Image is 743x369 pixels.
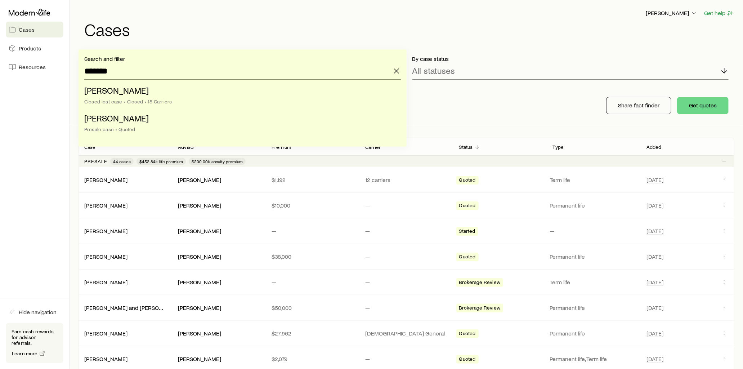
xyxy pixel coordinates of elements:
div: [PERSON_NAME] [178,202,221,209]
div: [PERSON_NAME] [84,176,127,184]
span: Hide navigation [19,308,57,316]
div: [PERSON_NAME] [178,279,221,286]
p: Type [553,144,564,150]
span: $452.84k life premium [139,159,183,164]
a: Cases [6,22,63,37]
p: $10,000 [272,202,354,209]
p: Added [646,144,662,150]
p: Permanent life [550,304,638,311]
a: [PERSON_NAME] [84,253,127,260]
span: 44 cases [113,159,131,164]
h1: Cases [84,21,734,38]
span: [DATE] [646,330,663,337]
span: Quoted [459,330,476,338]
span: Brokerage Review [459,305,501,312]
div: [PERSON_NAME] [178,330,221,337]
div: [PERSON_NAME] [178,253,221,261]
a: [PERSON_NAME] and [PERSON_NAME] [84,304,183,311]
p: — [272,279,354,286]
p: — [272,227,354,235]
p: [PERSON_NAME] [646,9,698,17]
p: Status [459,144,473,150]
p: $38,000 [272,253,354,260]
p: Carrier [365,144,381,150]
span: [PERSON_NAME] [84,113,149,123]
p: All statuses [412,66,455,76]
div: [PERSON_NAME] [84,279,127,286]
button: Hide navigation [6,304,63,320]
p: $2,079 [272,355,354,363]
div: Earn cash rewards for advisor referrals.Learn more [6,323,63,363]
span: Cases [19,26,35,33]
p: Permanent life [550,253,638,260]
p: — [365,227,447,235]
span: Resources [19,63,46,71]
span: [DATE] [646,304,663,311]
a: [PERSON_NAME] [84,227,127,234]
p: 12 carriers [365,176,447,183]
span: Started [459,228,475,236]
span: [DATE] [646,253,663,260]
span: Quoted [459,356,476,364]
span: Quoted [459,177,476,184]
p: — [365,202,447,209]
span: Quoted [459,203,476,210]
a: Products [6,40,63,56]
button: Get quotes [677,97,729,114]
p: Presale [84,159,107,164]
div: [PERSON_NAME] [84,355,127,363]
p: Search and filter [84,55,401,62]
p: Premium [272,144,291,150]
div: Presale case • Quoted [84,126,397,132]
span: [DATE] [646,279,663,286]
p: — [365,304,447,311]
div: [PERSON_NAME] [178,227,221,235]
p: $1,192 [272,176,354,183]
p: Earn cash rewards for advisor referrals. [12,329,58,346]
a: [PERSON_NAME] [84,176,127,183]
span: [DATE] [646,202,663,209]
p: $27,962 [272,330,354,337]
p: Term life [550,279,638,286]
div: Closed lost case • Closed • 15 Carriers [84,99,397,105]
span: Products [19,45,41,52]
p: Case [84,144,96,150]
div: [PERSON_NAME] [178,176,221,184]
p: By case status [412,55,729,62]
a: Resources [6,59,63,75]
span: [DATE] [646,227,663,235]
p: — [365,253,447,260]
p: Permanent life [550,202,638,209]
a: [PERSON_NAME] [84,330,127,337]
span: [DATE] [646,176,663,183]
span: [PERSON_NAME] [84,85,149,95]
a: [PERSON_NAME] [84,279,127,285]
button: Get help [704,9,734,17]
p: — [550,227,638,235]
p: Share fact finder [618,102,659,109]
span: Quoted [459,254,476,261]
button: [PERSON_NAME] [645,9,698,18]
li: Hetrick, David [84,110,397,138]
span: Learn more [12,351,38,356]
p: Permanent life [550,330,638,337]
p: Permanent life, Term life [550,355,638,363]
div: [PERSON_NAME] [178,355,221,363]
a: [PERSON_NAME] [84,355,127,362]
p: Advisor [178,144,195,150]
span: [DATE] [646,355,663,363]
div: [PERSON_NAME] [178,304,221,312]
span: Brokerage Review [459,279,501,287]
a: [PERSON_NAME] [84,202,127,209]
button: Share fact finder [606,97,671,114]
p: $50,000 [272,304,354,311]
div: [PERSON_NAME] [84,227,127,235]
li: Hetrick, David [84,83,397,110]
p: [DEMOGRAPHIC_DATA] General [365,330,447,337]
p: Term life [550,176,638,183]
p: — [365,355,447,363]
div: [PERSON_NAME] [84,253,127,261]
span: $200.00k annuity premium [192,159,243,164]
